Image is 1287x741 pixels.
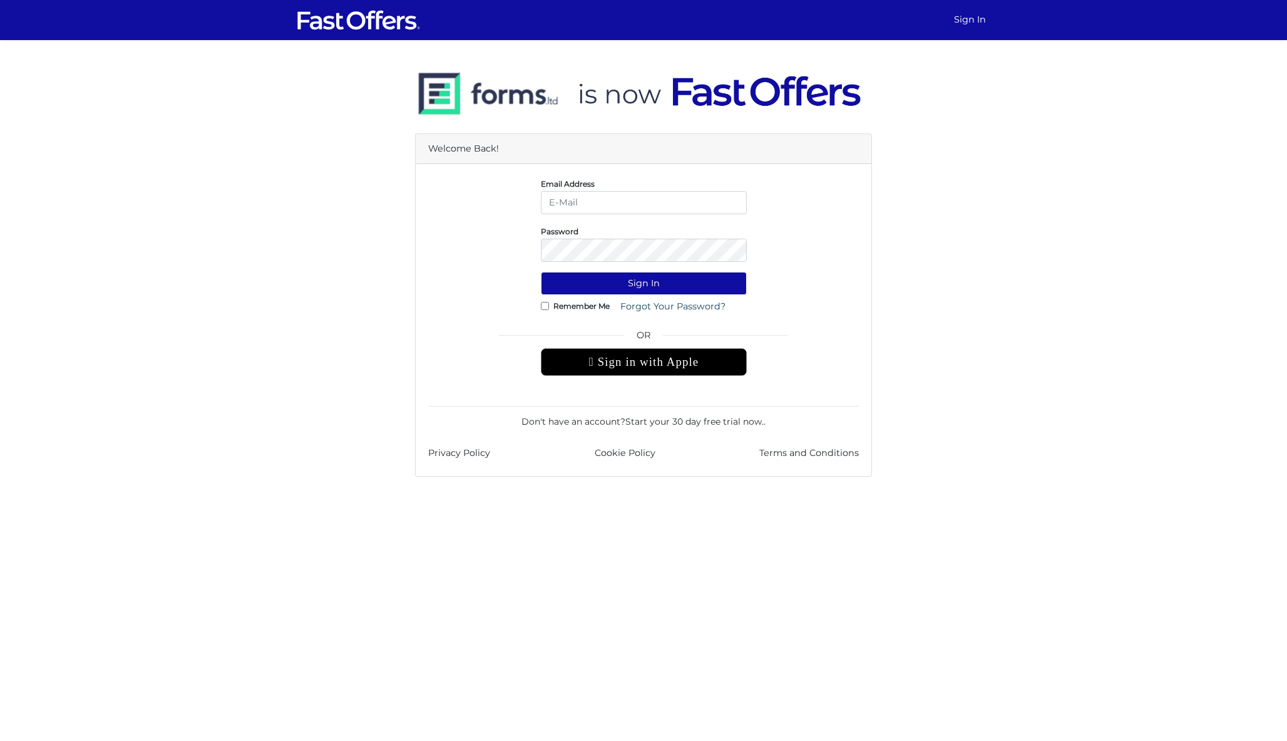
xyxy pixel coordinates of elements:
div: Don't have an account? . [428,406,859,428]
a: Terms and Conditions [759,446,859,460]
a: Sign In [949,8,991,32]
a: Privacy Policy [428,446,490,460]
span: OR [541,328,747,348]
a: Cookie Policy [595,446,655,460]
a: Forgot Your Password? [612,295,734,318]
label: Email Address [541,182,595,185]
label: Remember Me [553,304,610,308]
a: Start your 30 day free trial now. [625,416,764,427]
button: Sign In [541,272,747,295]
div: Sign in with Apple [541,348,747,376]
div: Welcome Back! [416,134,871,164]
label: Password [541,230,578,233]
input: E-Mail [541,191,747,214]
